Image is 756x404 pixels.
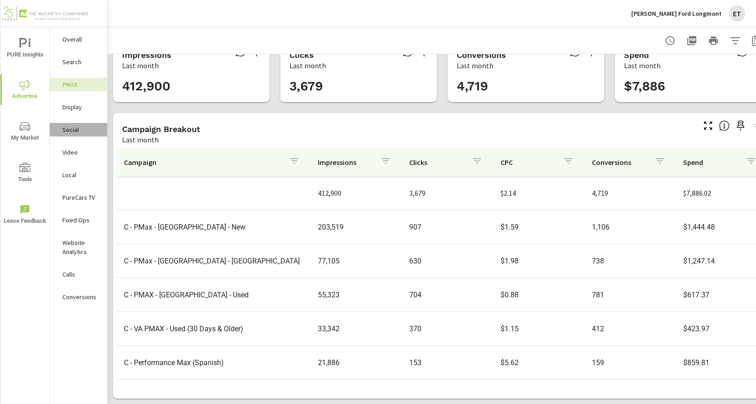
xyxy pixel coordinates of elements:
[409,158,464,167] p: Clicks
[122,60,159,71] p: Last month
[592,158,647,167] p: Conversions
[50,55,107,69] div: Search
[122,50,171,60] h5: Impressions
[683,158,738,167] p: Spend
[122,79,260,94] h3: 412,900
[729,5,745,22] div: ET
[117,283,311,306] td: C - PMAX - [GEOGRAPHIC_DATA] - Used
[62,57,100,66] p: Search
[62,193,100,202] p: PureCars TV
[289,60,326,71] p: Last month
[62,103,100,112] p: Display
[62,238,100,256] p: Website Analytics
[726,32,744,50] button: Apply Filters
[501,188,577,198] p: $2.14
[0,27,49,235] div: nav menu
[50,236,107,258] div: Website Analytics
[457,60,493,71] p: Last month
[117,351,311,374] td: C - Performance Max (Spanish)
[50,33,107,46] div: Overall
[3,121,47,143] span: My Market
[733,118,748,133] span: Save this to your personalized report
[311,317,402,340] td: 33,342
[585,216,676,239] td: 1,106
[62,80,100,89] p: PMAX
[117,249,311,272] td: C - PMax - [GEOGRAPHIC_DATA] - [GEOGRAPHIC_DATA]
[311,351,402,374] td: 21,886
[3,163,47,185] span: Tools
[3,204,47,226] span: Leave Feedback
[117,317,311,340] td: C - VA PMAX - Used (30 Days & Older)
[62,125,100,134] p: Social
[62,216,100,225] p: Fixed Ops
[122,124,200,134] h5: Campaign Breakout
[585,351,676,374] td: 159
[592,188,669,198] p: 4,719
[289,50,314,60] h5: Clicks
[3,38,47,60] span: PURE Insights
[311,216,402,239] td: 203,519
[62,292,100,301] p: Conversions
[50,146,107,159] div: Video
[62,170,100,179] p: Local
[585,249,676,272] td: 738
[409,188,486,198] p: 3,679
[585,317,676,340] td: 412
[50,100,107,114] div: Display
[50,290,107,304] div: Conversions
[683,32,701,50] button: "Export Report to PDF"
[402,216,493,239] td: 907
[318,188,395,198] p: 412,900
[117,216,311,239] td: C - PMax - [GEOGRAPHIC_DATA] - New
[493,351,585,374] td: $5.62
[50,78,107,91] div: PMAX
[50,191,107,204] div: PureCars TV
[624,50,649,60] h5: Spend
[493,249,585,272] td: $1.98
[3,80,47,102] span: Advertise
[62,270,100,279] p: Calls
[457,79,595,94] h3: 4,719
[402,317,493,340] td: 370
[624,60,661,71] p: Last month
[50,123,107,136] div: Social
[311,249,402,272] td: 77,105
[493,216,585,239] td: $1.59
[631,9,722,18] p: [PERSON_NAME] Ford Longmont
[50,168,107,182] div: Local
[501,158,556,167] p: CPC
[493,317,585,340] td: $1.15
[50,268,107,281] div: Calls
[124,158,282,167] p: Campaign
[719,120,730,131] span: This is a summary of PMAX performance results by campaign. Each column can be sorted.
[402,249,493,272] td: 630
[62,35,100,44] p: Overall
[311,283,402,306] td: 55,323
[122,134,159,145] p: Last month
[704,32,723,50] button: Print Report
[50,213,107,227] div: Fixed Ops
[402,351,493,374] td: 153
[585,283,676,306] td: 781
[402,283,493,306] td: 704
[289,79,428,94] h3: 3,679
[62,148,100,157] p: Video
[318,158,373,167] p: Impressions
[701,118,715,133] button: Make Fullscreen
[493,283,585,306] td: $0.88
[457,50,506,60] h5: Conversions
